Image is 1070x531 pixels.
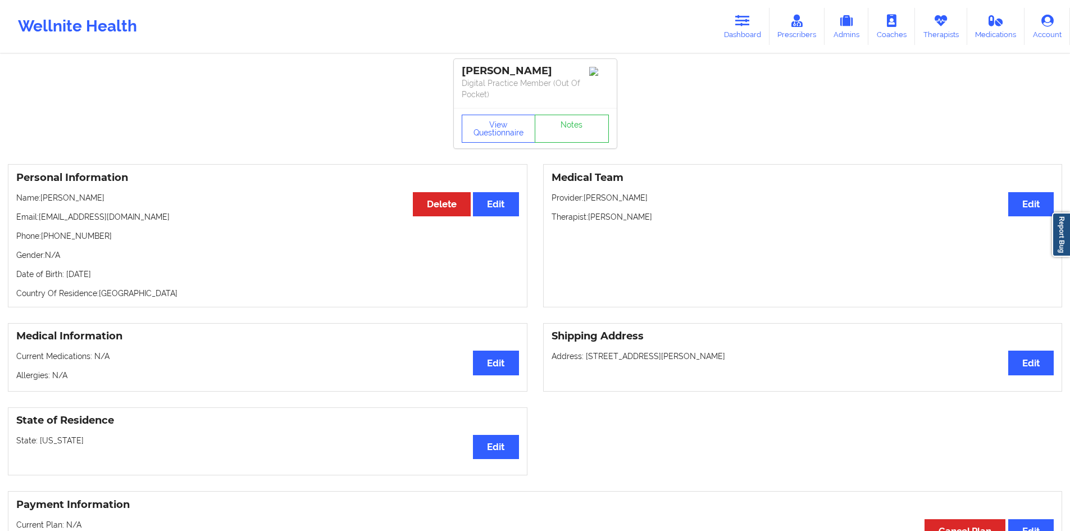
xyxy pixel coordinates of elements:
button: View Questionnaire [462,115,536,143]
img: Image%2Fplaceholer-image.png [589,67,609,76]
p: Therapist: [PERSON_NAME] [552,211,1054,223]
button: Edit [1008,192,1054,216]
p: Country Of Residence: [GEOGRAPHIC_DATA] [16,288,519,299]
a: Report Bug [1052,212,1070,257]
p: Email: [EMAIL_ADDRESS][DOMAIN_NAME] [16,211,519,223]
h3: Shipping Address [552,330,1054,343]
button: Edit [473,192,518,216]
p: Phone: [PHONE_NUMBER] [16,230,519,242]
h3: Personal Information [16,171,519,184]
p: Current Medications: N/A [16,351,519,362]
p: Current Plan: N/A [16,519,1054,530]
p: Address: [STREET_ADDRESS][PERSON_NAME] [552,351,1054,362]
a: Notes [535,115,609,143]
p: Allergies: N/A [16,370,519,381]
a: Prescribers [770,8,825,45]
a: Coaches [868,8,915,45]
h3: Medical Team [552,171,1054,184]
p: Digital Practice Member (Out Of Pocket) [462,78,609,100]
h3: Payment Information [16,498,1054,511]
button: Edit [473,435,518,459]
p: Gender: N/A [16,249,519,261]
p: State: [US_STATE] [16,435,519,446]
h3: State of Residence [16,414,519,427]
button: Edit [473,351,518,375]
a: Medications [967,8,1025,45]
p: Date of Birth: [DATE] [16,269,519,280]
a: Therapists [915,8,967,45]
a: Dashboard [716,8,770,45]
a: Admins [825,8,868,45]
p: Provider: [PERSON_NAME] [552,192,1054,203]
h3: Medical Information [16,330,519,343]
button: Edit [1008,351,1054,375]
p: Name: [PERSON_NAME] [16,192,519,203]
a: Account [1025,8,1070,45]
button: Delete [413,192,471,216]
div: [PERSON_NAME] [462,65,609,78]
